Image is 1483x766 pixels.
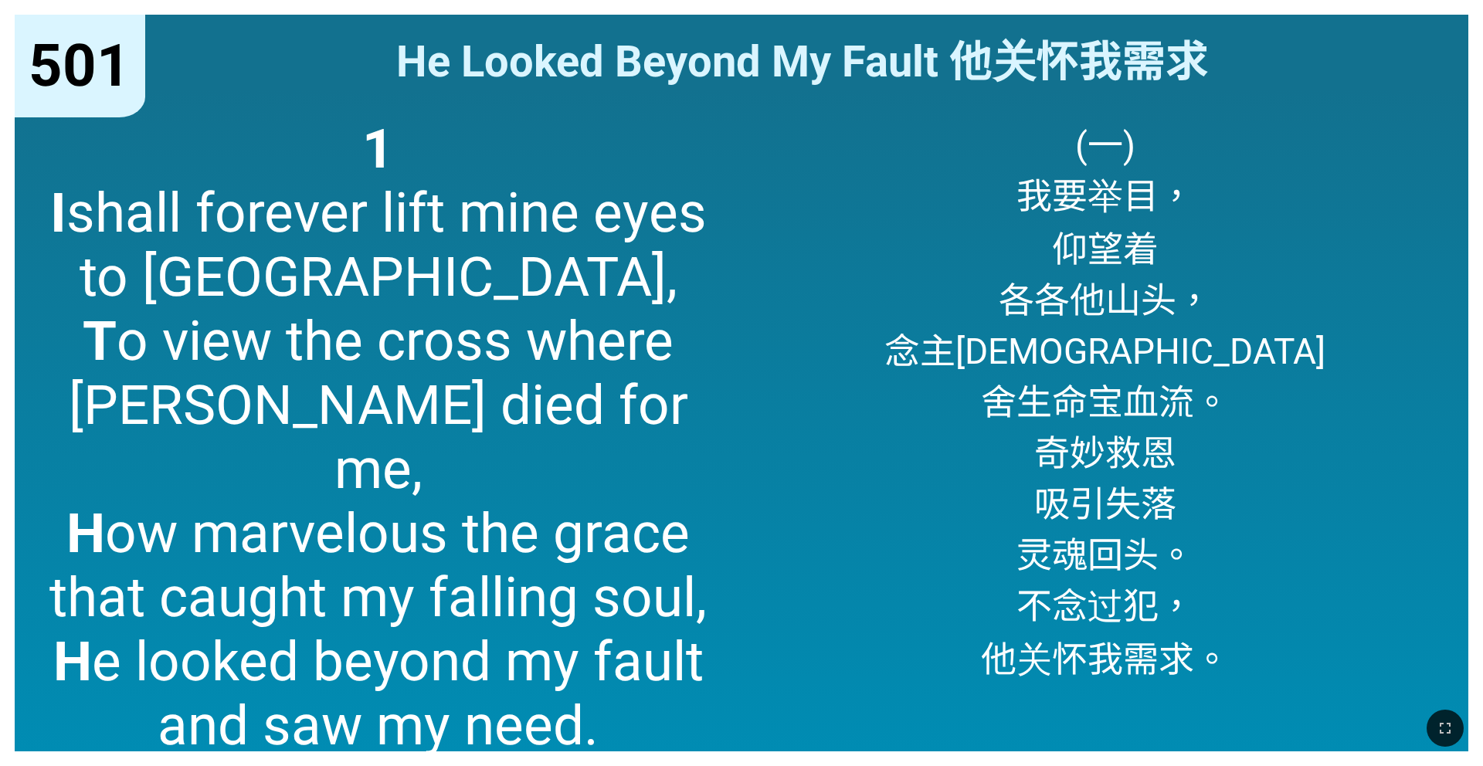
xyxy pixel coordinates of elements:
[396,26,1209,92] span: He Looked Beyond My Fault 他关怀我需求
[50,181,66,245] b: I
[66,501,105,565] b: H
[884,117,1325,684] span: (一) 我要举目， 仰望着 各各他山头， 念主[DEMOGRAPHIC_DATA] 舍生命宝血流。 奇妙救恩 吸引失落 灵魂回头。 不念过犯， 他关怀我需求。
[29,31,131,100] span: 501
[362,117,394,181] b: 1
[83,309,117,373] b: T
[30,117,726,758] span: shall forever lift mine eyes to [GEOGRAPHIC_DATA], o view the cross where [PERSON_NAME] died for ...
[53,629,92,693] b: H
